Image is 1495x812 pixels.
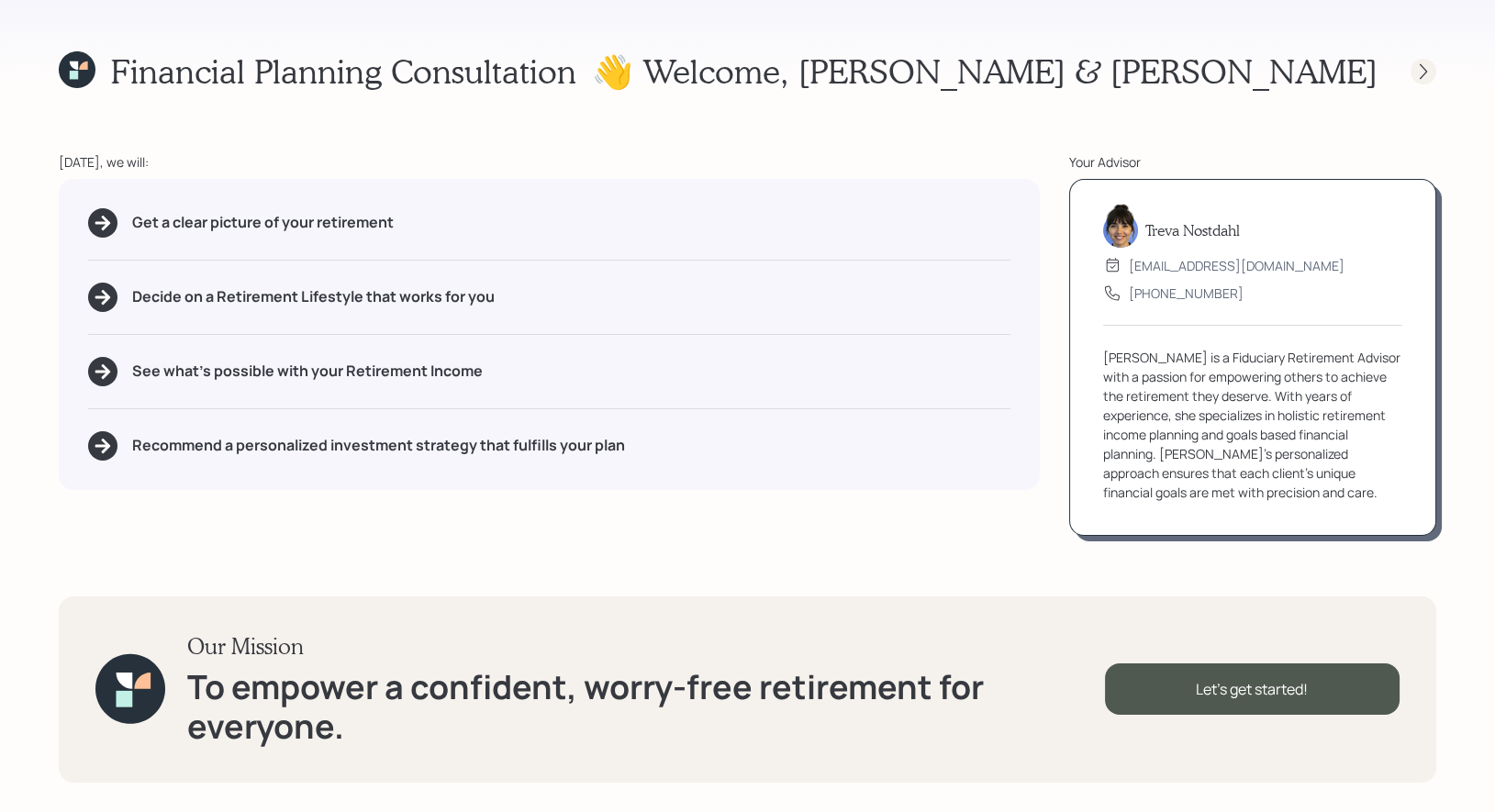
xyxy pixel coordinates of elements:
[132,362,483,380] h5: See what's possible with your Retirement Income
[132,437,625,454] h5: Recommend a personalized investment strategy that fulfills your plan
[1105,663,1400,715] div: Let's get started!
[1069,152,1436,172] div: Your Advisor
[1103,348,1402,502] div: [PERSON_NAME] is a Fiduciary Retirement Advisor with a passion for empowering others to achieve t...
[592,51,1378,91] h1: 👋 Welcome , [PERSON_NAME] & [PERSON_NAME]
[132,288,495,306] h5: Decide on a Retirement Lifestyle that works for you
[132,214,394,231] h5: Get a clear picture of your retirement
[187,667,1104,746] h1: To empower a confident, worry-free retirement for everyone.
[187,633,1104,660] h3: Our Mission
[59,152,1040,172] div: [DATE], we will:
[1129,284,1244,303] div: [PHONE_NUMBER]
[1145,221,1240,239] h5: Treva Nostdahl
[1129,256,1344,275] div: [EMAIL_ADDRESS][DOMAIN_NAME]
[1103,204,1138,248] img: treva-nostdahl-headshot.png
[110,51,576,91] h1: Financial Planning Consultation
